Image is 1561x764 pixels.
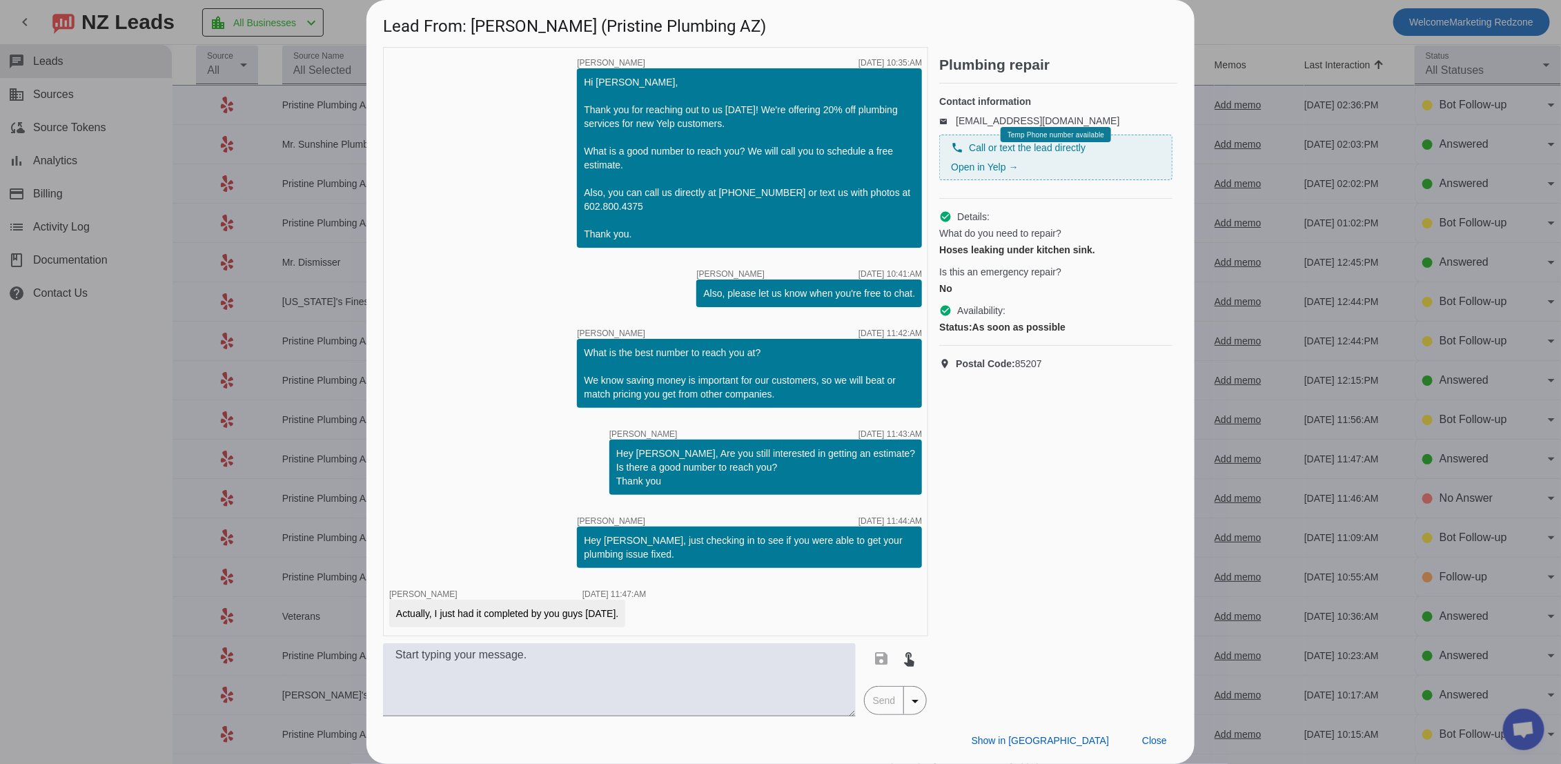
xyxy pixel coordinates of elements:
[956,358,1015,369] strong: Postal Code:
[957,210,990,224] span: Details:
[972,735,1109,746] span: Show in [GEOGRAPHIC_DATA]
[939,243,1172,257] div: Hoses leaking under kitchen sink.
[582,590,646,598] div: [DATE] 11:47:AM
[939,226,1061,240] span: What do you need to repair?
[961,728,1120,753] button: Show in [GEOGRAPHIC_DATA]
[584,75,915,241] div: Hi [PERSON_NAME], Thank you for reaching out to us [DATE]! We're offering 20% off plumbing servic...
[703,286,915,300] div: Also, please let us know when you're free to chat.​
[1008,131,1104,139] span: Temp Phone number available
[939,210,952,223] mat-icon: check_circle
[584,533,915,561] div: Hey [PERSON_NAME], just checking in to see if you were able to get your plumbing issue fixed.​
[858,270,922,278] div: [DATE] 10:41:AM
[389,589,458,599] span: [PERSON_NAME]
[939,95,1172,108] h4: Contact information
[858,329,922,337] div: [DATE] 11:42:AM
[616,447,915,488] div: Hey [PERSON_NAME], Are you still interested in getting an estimate? Is there a good number to rea...
[957,304,1005,317] span: Availability:
[939,358,956,369] mat-icon: location_on
[584,346,915,401] div: What is the best number to reach you at? We know saving money is important for our customers, so ...
[901,650,918,667] mat-icon: touch_app
[939,282,1172,295] div: No
[939,58,1178,72] h2: Plumbing repair
[858,517,922,525] div: [DATE] 11:44:AM
[1131,728,1178,753] button: Close
[609,430,678,438] span: [PERSON_NAME]
[577,517,645,525] span: [PERSON_NAME]
[951,141,963,154] mat-icon: phone
[396,607,618,620] div: Actually, I just had it completed by you guys [DATE].
[951,161,1018,173] a: Open in Yelp →
[907,693,923,709] mat-icon: arrow_drop_down
[939,320,1172,334] div: As soon as possible
[1142,735,1167,746] span: Close
[969,141,1086,155] span: Call or text the lead directly
[577,59,645,67] span: [PERSON_NAME]
[939,265,1061,279] span: Is this an emergency repair?
[939,304,952,317] mat-icon: check_circle
[939,117,956,124] mat-icon: email
[939,322,972,333] strong: Status:
[956,357,1042,371] span: 85207
[696,270,765,278] span: [PERSON_NAME]
[858,59,922,67] div: [DATE] 10:35:AM
[956,115,1119,126] a: [EMAIL_ADDRESS][DOMAIN_NAME]
[858,430,922,438] div: [DATE] 11:43:AM
[577,329,645,337] span: [PERSON_NAME]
